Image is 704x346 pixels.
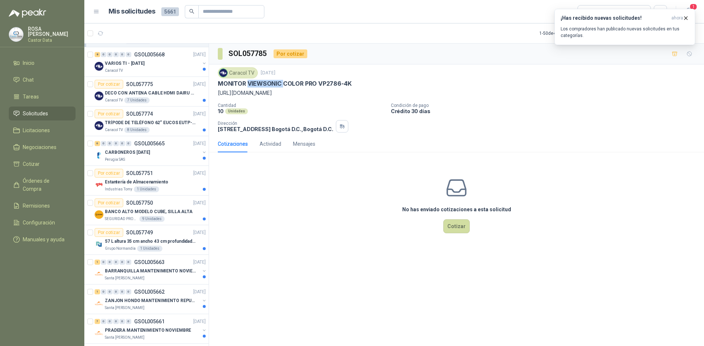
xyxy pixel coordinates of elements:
[101,319,106,324] div: 0
[402,205,511,213] h3: No has enviado cotizaciones a esta solicitud
[9,140,76,154] a: Negociaciones
[293,140,315,148] div: Mensajes
[193,111,206,118] p: [DATE]
[9,90,76,104] a: Tareas
[9,9,46,18] img: Logo peakr
[101,260,106,265] div: 0
[95,50,207,74] a: 8 0 0 0 0 0 GSOL005668[DATE] Company LogoVARIOS TI - [DATE]Caracol TV
[101,141,106,146] div: 0
[105,208,192,215] p: BANCO ALTO MODELO CUBE, SILLA ALTA
[193,51,206,58] p: [DATE]
[193,140,206,147] p: [DATE]
[107,260,113,265] div: 0
[105,327,191,334] p: PRADERA MANTENIMIENTO NOVIEMBRE
[95,80,123,89] div: Por cotizar
[105,157,125,163] p: Perugia SAS
[84,107,209,136] a: Por cotizarSOL057774[DATE] Company LogoTRÍPODE DE TELÉFONO 62“ EUCOS EUTP-010Caracol TV8 Unidades
[95,329,103,338] img: Company Logo
[23,76,34,84] span: Chat
[126,260,131,265] div: 0
[95,198,123,207] div: Por cotizar
[95,92,103,100] img: Company Logo
[554,9,695,45] button: ¡Has recibido nuevas solicitudes!ahora Los compradores han publicado nuevas solicitudes en tus ca...
[95,299,103,308] img: Company Logo
[561,15,668,21] h3: ¡Has recibido nuevas solicitudes!
[134,52,165,57] p: GSOL005668
[9,157,76,171] a: Cotizar
[124,97,150,103] div: 7 Unidades
[23,93,39,101] span: Tareas
[105,179,168,186] p: Estantería de Almacenamiento
[218,67,258,78] div: Caracol TV
[218,140,248,148] div: Cotizaciones
[120,289,125,294] div: 0
[139,216,165,222] div: 9 Unidades
[9,199,76,213] a: Remisiones
[189,9,194,14] span: search
[218,80,351,88] p: MONITOR VIEWSONIC COLOR PRO VP2786-4K
[161,7,179,16] span: 5661
[124,127,150,133] div: 8 Unidades
[105,186,132,192] p: Industrias Tomy
[126,141,131,146] div: 0
[84,77,209,107] a: Por cotizarSOL057775[DATE] Company LogoDECO CON ANTENA CABLE HDMI DAIRU DR90014Caracol TV7 Unidades
[105,149,150,156] p: CARBONEROS [DATE]
[9,73,76,87] a: Chat
[105,246,136,252] p: Grupo Normandía
[193,81,206,88] p: [DATE]
[95,287,207,311] a: 1 0 0 0 0 0 GSOL005662[DATE] Company LogoZANJON HONDO MANTENIMIENTO REPUESTOSSanta [PERSON_NAME]
[95,210,103,219] img: Company Logo
[95,109,123,118] div: Por cotizar
[9,123,76,137] a: Licitaciones
[193,229,206,236] p: [DATE]
[219,69,227,77] img: Company Logo
[225,108,248,114] div: Unidades
[689,3,697,10] span: 1
[274,49,307,58] div: Por cotizar
[218,121,333,126] p: Dirección
[95,258,207,281] a: 1 0 0 0 0 0 GSOL005663[DATE] Company LogoBARRANQUILLA MANTENIMIENTO NOVIEMBRESanta [PERSON_NAME]
[218,103,385,108] p: Cantidad
[126,289,131,294] div: 0
[95,289,100,294] div: 1
[95,317,207,341] a: 7 0 0 0 0 0 GSOL005661[DATE] Company LogoPRADERA MANTENIMIENTO NOVIEMBRESanta [PERSON_NAME]
[95,169,123,178] div: Por cotizar
[95,139,207,163] a: 6 0 0 0 0 0 GSOL005665[DATE] Company LogoCARBONEROS [DATE]Perugia SAS
[391,108,701,114] p: Crédito 30 días
[95,62,103,71] img: Company Logo
[113,289,119,294] div: 0
[23,202,50,210] span: Remisiones
[95,121,103,130] img: Company Logo
[113,319,119,324] div: 0
[105,238,196,245] p: 57 L altura 35 cm ancho 43 cm profundidad 39 cm
[9,174,76,196] a: Órdenes de Compra
[561,26,689,39] p: Los compradores han publicado nuevas solicitudes en tus categorías.
[120,319,125,324] div: 0
[391,103,701,108] p: Condición de pago
[134,260,165,265] p: GSOL005663
[84,196,209,225] a: Por cotizarSOL057750[DATE] Company LogoBANCO ALTO MODELO CUBE, SILLA ALTASEGURIDAD PROVISER LTDA9...
[23,59,34,67] span: Inicio
[105,127,123,133] p: Caracol TV
[105,268,196,275] p: BARRANQUILLA MANTENIMIENTO NOVIEMBRE
[95,52,100,57] div: 8
[120,260,125,265] div: 0
[95,319,100,324] div: 7
[228,48,268,59] h3: SOL057785
[193,318,206,325] p: [DATE]
[105,97,123,103] p: Caracol TV
[28,38,76,42] p: Castor Data
[260,140,281,148] div: Actividad
[134,319,165,324] p: GSOL005661
[218,89,695,97] p: [URL][DOMAIN_NAME]
[107,141,113,146] div: 0
[193,259,206,266] p: [DATE]
[23,126,50,134] span: Licitaciones
[443,219,470,233] button: Cotizar
[95,181,103,189] img: Company Logo
[113,52,119,57] div: 0
[671,15,683,21] span: ahora
[9,56,76,70] a: Inicio
[582,8,598,16] div: Todas
[109,6,155,17] h1: Mis solicitudes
